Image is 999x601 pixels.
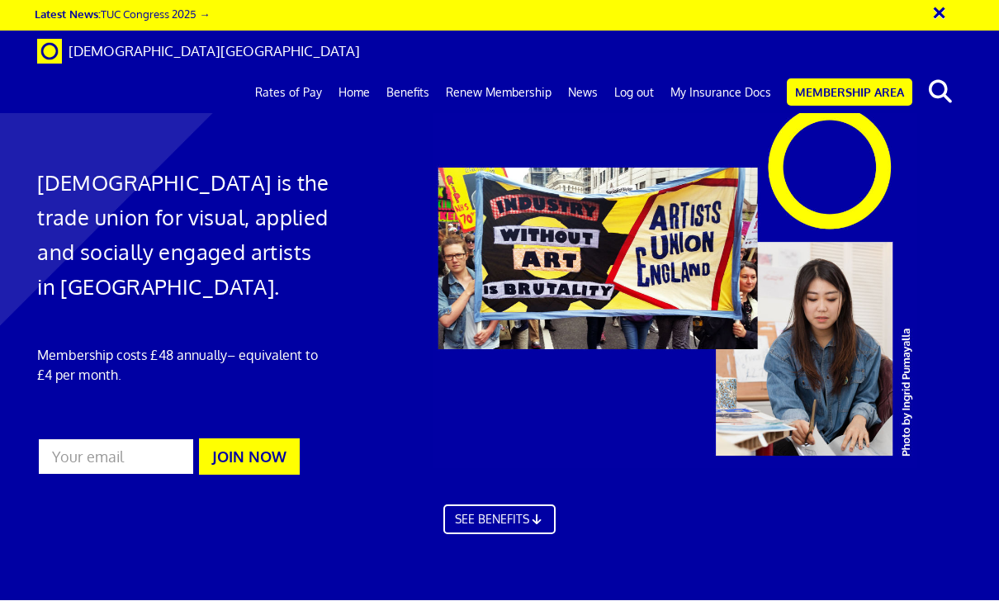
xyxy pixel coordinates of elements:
a: Renew Membership [438,72,560,113]
span: [DEMOGRAPHIC_DATA][GEOGRAPHIC_DATA] [69,42,360,59]
strong: Latest News: [35,7,101,21]
a: Latest News:TUC Congress 2025 → [35,7,210,21]
a: Rates of Pay [247,72,330,113]
a: My Insurance Docs [662,72,779,113]
p: Membership costs £48 annually – equivalent to £4 per month. [37,345,329,385]
a: Brand [DEMOGRAPHIC_DATA][GEOGRAPHIC_DATA] [25,31,372,72]
button: search [916,74,966,109]
a: Log out [606,72,662,113]
a: News [560,72,606,113]
input: Your email [37,438,195,476]
a: Benefits [378,72,438,113]
h1: [DEMOGRAPHIC_DATA] is the trade union for visual, applied and socially engaged artists in [GEOGRA... [37,165,329,304]
button: JOIN NOW [199,438,300,475]
a: Membership Area [787,78,912,106]
a: Home [330,72,378,113]
a: SEE BENEFITS [443,504,556,534]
